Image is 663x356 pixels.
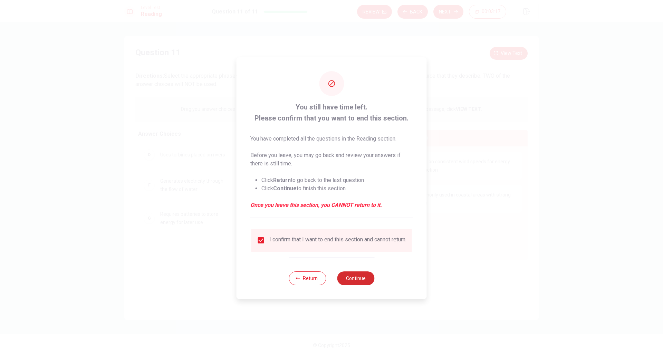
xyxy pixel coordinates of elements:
strong: Return [273,177,291,183]
p: Before you leave, you may go back and review your answers if there is still time. [250,151,413,168]
strong: Continue [273,185,297,192]
span: You still have time left. Please confirm that you want to end this section. [250,102,413,124]
p: You have completed all the questions in the Reading section. [250,135,413,143]
em: Once you leave this section, you CANNOT return to it. [250,201,413,209]
div: I confirm that I want to end this section and cannot return. [269,236,406,244]
button: Continue [337,271,374,285]
li: Click to go back to the last question [261,176,413,184]
button: Return [289,271,326,285]
li: Click to finish this section. [261,184,413,193]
